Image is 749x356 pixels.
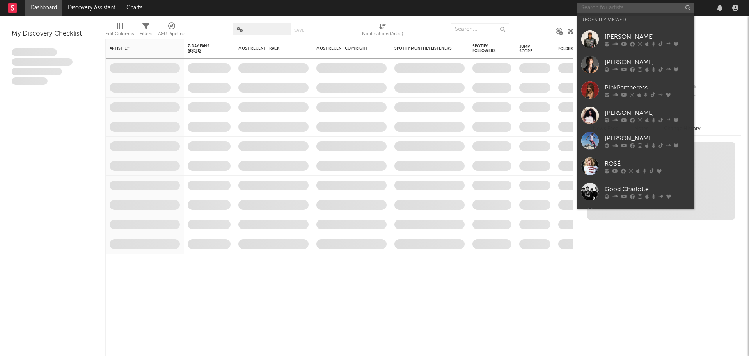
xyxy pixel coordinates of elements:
a: PinkPantheress [577,77,694,103]
div: Most Recent Copyright [316,46,375,51]
div: [PERSON_NAME] [605,134,690,143]
button: Save [294,28,304,32]
div: A&R Pipeline [158,29,185,39]
div: Most Recent Track [238,46,297,51]
div: Notifications (Artist) [362,20,403,42]
a: [PERSON_NAME] [577,27,694,52]
span: 7-Day Fans Added [188,44,219,53]
div: ROSÉ [605,159,690,168]
div: -- [689,82,741,92]
span: Aliquam viverra [12,77,48,85]
div: [PERSON_NAME] [605,57,690,67]
a: [PERSON_NAME] [577,103,694,128]
div: Spotify Monthly Listeners [394,46,453,51]
a: Good Charlotte [577,179,694,204]
span: Integer aliquet in purus et [12,58,73,66]
div: A&R Pipeline [158,20,185,42]
div: Filters [140,29,152,39]
div: PinkPantheress [605,83,690,92]
div: Notifications (Artist) [362,29,403,39]
input: Search for artists [577,3,694,13]
div: [PERSON_NAME] [605,32,690,41]
div: Artist [110,46,168,51]
span: Lorem ipsum dolor [12,48,57,56]
div: Folders [558,47,617,51]
input: Search... [451,23,509,35]
a: ROSÉ [577,154,694,179]
div: Edit Columns [105,29,134,39]
div: Filters [140,20,152,42]
div: Jump Score [519,44,539,54]
div: [PERSON_NAME] [605,108,690,118]
div: My Discovery Checklist [12,29,94,39]
div: Recently Viewed [581,15,690,25]
div: -- [689,92,741,102]
div: Good Charlotte [605,184,690,194]
a: [PERSON_NAME] [577,128,694,154]
a: [PERSON_NAME] [577,52,694,77]
div: Spotify Followers [472,44,500,53]
span: Praesent ac interdum [12,68,62,75]
a: Kehlani [577,204,694,230]
div: Edit Columns [105,20,134,42]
